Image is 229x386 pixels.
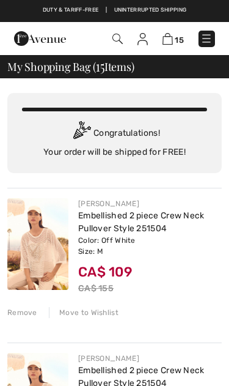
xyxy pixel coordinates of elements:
[78,235,222,257] div: Color: Off White Size: M
[78,353,222,364] div: [PERSON_NAME]
[7,198,68,290] img: Embellished 2 piece Crew Neck Pullover Style 251504
[162,33,173,45] img: Shopping Bag
[14,31,66,46] img: 1ère Avenue
[78,283,114,294] s: CA$ 155
[175,35,184,45] span: 15
[49,307,118,318] div: Move to Wishlist
[7,61,134,72] span: My Shopping Bag ( Items)
[14,33,66,43] a: 1ère Avenue
[78,264,133,280] span: CA$ 109
[78,210,205,234] a: Embellished 2 piece Crew Neck Pullover Style 251504
[69,121,93,146] img: Congratulation2.svg
[200,32,213,45] img: Menu
[96,59,104,73] span: 15
[137,33,148,45] img: My Info
[22,121,207,158] div: Congratulations! Your order will be shipped for FREE!
[112,34,123,44] img: Search
[162,32,184,45] a: 15
[78,198,222,209] div: [PERSON_NAME]
[7,307,37,318] div: Remove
